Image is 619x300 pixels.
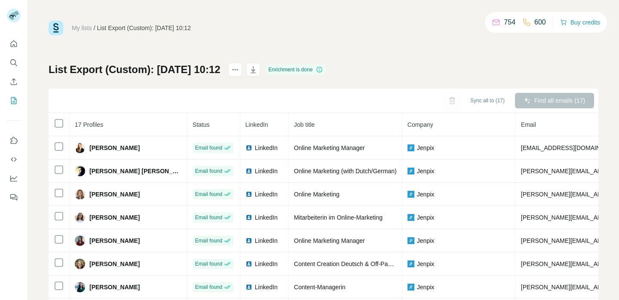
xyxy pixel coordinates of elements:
[255,283,278,291] span: LinkedIn
[49,63,221,77] h1: List Export (Custom): [DATE] 10:12
[408,284,414,291] img: company-logo
[294,214,383,221] span: Mitarbeiterin im Online-Marketing
[89,260,140,268] span: [PERSON_NAME]
[294,191,340,198] span: Online Marketing
[408,191,414,198] img: company-logo
[94,24,95,32] li: /
[75,212,85,223] img: Avatar
[408,214,414,221] img: company-logo
[417,260,434,268] span: Jenpix
[245,191,252,198] img: LinkedIn logo
[408,237,414,244] img: company-logo
[7,190,21,205] button: Feedback
[89,236,140,245] span: [PERSON_NAME]
[470,97,505,104] span: Sync all to (17)
[255,190,278,199] span: LinkedIn
[245,284,252,291] img: LinkedIn logo
[195,260,222,268] span: Email found
[521,121,536,128] span: Email
[255,144,278,152] span: LinkedIn
[294,121,315,128] span: Job title
[7,171,21,186] button: Dashboard
[245,144,252,151] img: LinkedIn logo
[417,213,434,222] span: Jenpix
[72,24,92,31] a: My lists
[195,214,222,221] span: Email found
[89,190,140,199] span: [PERSON_NAME]
[255,167,278,175] span: LinkedIn
[417,167,434,175] span: Jenpix
[97,24,191,32] div: List Export (Custom): [DATE] 10:12
[504,17,515,28] p: 754
[408,144,414,151] img: company-logo
[7,74,21,89] button: Enrich CSV
[417,144,434,152] span: Jenpix
[228,63,242,77] button: actions
[75,282,85,292] img: Avatar
[195,190,222,198] span: Email found
[294,144,365,151] span: Online Marketing Manager
[408,121,433,128] span: Company
[417,236,434,245] span: Jenpix
[75,189,85,199] img: Avatar
[75,143,85,153] img: Avatar
[255,236,278,245] span: LinkedIn
[75,236,85,246] img: Avatar
[75,166,85,176] img: Avatar
[7,55,21,70] button: Search
[294,260,409,267] span: Content Creation Deutsch & Off-Page SEO
[193,121,210,128] span: Status
[294,168,397,174] span: Online Marketing (with Dutch/German)
[89,167,182,175] span: [PERSON_NAME] [PERSON_NAME]
[7,152,21,167] button: Use Surfe API
[464,94,511,107] button: Sync all to (17)
[245,214,252,221] img: LinkedIn logo
[89,283,140,291] span: [PERSON_NAME]
[195,237,222,245] span: Email found
[195,167,222,175] span: Email found
[7,36,21,52] button: Quick start
[245,121,268,128] span: LinkedIn
[75,121,103,128] span: 17 Profiles
[75,259,85,269] img: Avatar
[245,168,252,174] img: LinkedIn logo
[89,213,140,222] span: [PERSON_NAME]
[534,17,546,28] p: 600
[7,93,21,108] button: My lists
[417,190,434,199] span: Jenpix
[408,260,414,267] img: company-logo
[7,133,21,148] button: Use Surfe on LinkedIn
[195,283,222,291] span: Email found
[49,21,63,35] img: Surfe Logo
[245,237,252,244] img: LinkedIn logo
[560,16,600,28] button: Buy credits
[255,213,278,222] span: LinkedIn
[245,260,252,267] img: LinkedIn logo
[294,284,346,291] span: Content-Managerin
[89,144,140,152] span: [PERSON_NAME]
[266,64,326,75] div: Enrichment is done
[195,144,222,152] span: Email found
[408,168,414,174] img: company-logo
[294,237,365,244] span: Online Marketing Manager
[417,283,434,291] span: Jenpix
[255,260,278,268] span: LinkedIn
